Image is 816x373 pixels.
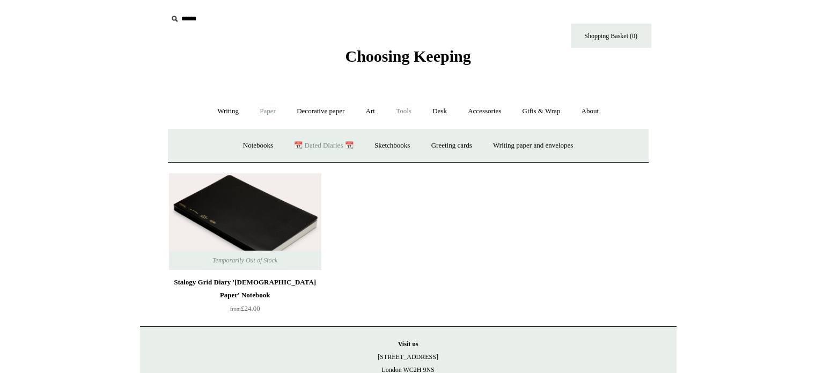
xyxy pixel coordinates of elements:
a: Stalogy Grid Diary 'Bible Paper' Notebook Stalogy Grid Diary 'Bible Paper' Notebook Temporarily O... [169,173,321,270]
a: Greeting cards [422,131,482,160]
a: About [571,97,608,126]
span: Choosing Keeping [345,47,471,65]
a: Gifts & Wrap [512,97,570,126]
a: Desk [423,97,457,126]
div: Stalogy Grid Diary '[DEMOGRAPHIC_DATA] Paper' Notebook [172,276,319,302]
a: 📆 Dated Diaries 📆 [284,131,363,160]
span: from [230,306,241,312]
a: Choosing Keeping [345,56,471,63]
a: Writing paper and envelopes [483,131,583,160]
a: Decorative paper [287,97,354,126]
a: Art [356,97,385,126]
a: Accessories [458,97,511,126]
a: Shopping Basket (0) [571,24,651,48]
a: Paper [250,97,285,126]
span: £24.00 [230,304,260,312]
img: Stalogy Grid Diary 'Bible Paper' Notebook [169,173,321,270]
a: Stalogy Grid Diary '[DEMOGRAPHIC_DATA] Paper' Notebook from£24.00 [169,276,321,320]
a: Notebooks [233,131,283,160]
a: Sketchbooks [365,131,420,160]
a: Writing [208,97,248,126]
a: Tools [386,97,421,126]
strong: Visit us [398,340,418,348]
span: Temporarily Out of Stock [202,251,288,270]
